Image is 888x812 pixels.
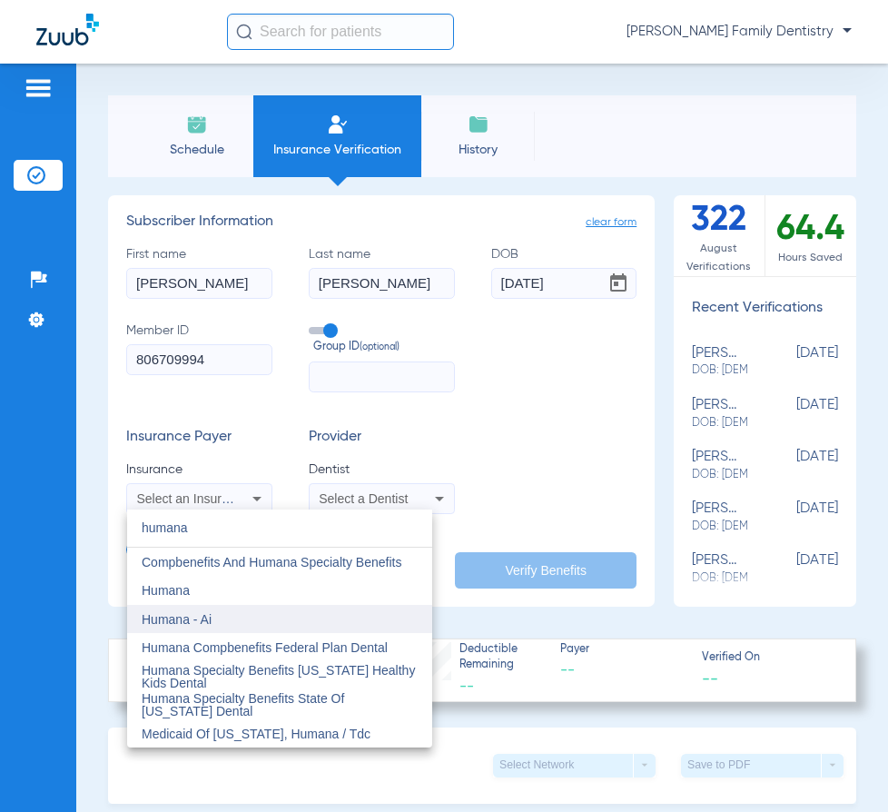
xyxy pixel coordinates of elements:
[142,612,212,627] span: Humana - Ai
[142,555,401,569] span: Compbenefits And Humana Specialty Benefits
[127,510,432,547] input: dropdown search
[142,663,415,690] span: Humana Specialty Benefits [US_STATE] Healthy Kids Dental
[142,727,370,741] span: Medicaid Of [US_STATE], Humana / Tdc
[142,691,344,718] span: Humana Specialty Benefits State Of [US_STATE] Dental
[797,725,888,812] iframe: Chat Widget
[142,583,190,598] span: Humana
[142,640,388,655] span: Humana Compbenefits Federal Plan Dental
